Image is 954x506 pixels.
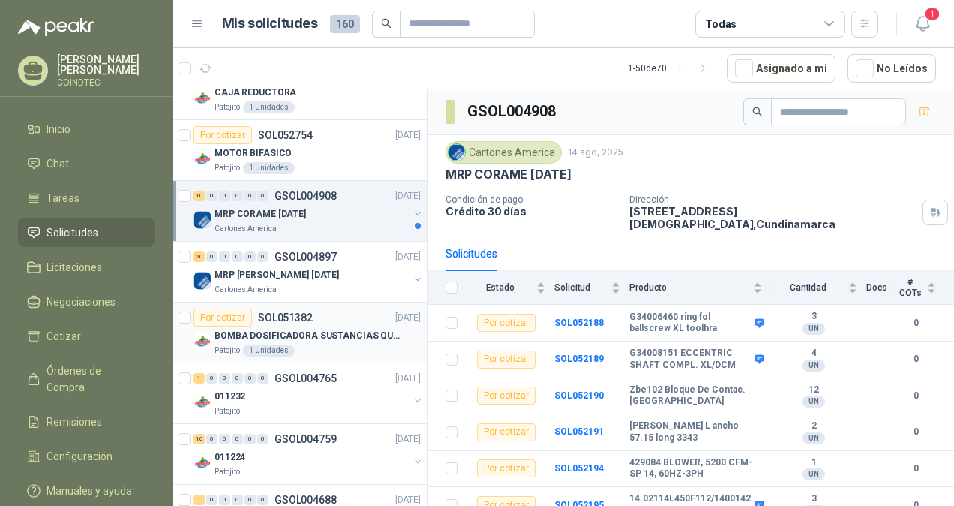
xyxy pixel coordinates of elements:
[214,390,245,404] p: 011232
[222,13,318,35] h1: Mis solicitudes
[448,144,465,161] img: Company Logo
[172,120,427,181] a: Por cotizarSOL052754[DATE] Company LogoMOTOR BIFASICOPatojito1 Unidades
[629,312,751,335] b: G34006460 ring fol ballscrew XL toolhra
[244,495,256,505] div: 0
[629,384,762,408] b: Zbe102 Bloque De Contac. [GEOGRAPHIC_DATA]
[771,282,845,293] span: Cantidad
[214,146,292,161] p: MOTOR BIFASICO
[172,59,427,120] a: Por cotizarSOL052755[DATE] Company LogoCAJA REDUCTORAPatojito1 Unidades
[206,251,217,262] div: 0
[445,245,497,262] div: Solicitudes
[771,271,866,305] th: Cantidad
[172,303,427,363] a: Por cotizarSOL051382[DATE] Company LogoBOMBA DOSIFICADORA SUSTANCIAS QUIMICASPatojito1 Unidades
[274,495,337,505] p: GSOL004688
[18,18,94,36] img: Logo peakr
[193,251,205,262] div: 20
[219,191,230,201] div: 0
[214,284,277,296] p: Cartones America
[46,224,98,241] span: Solicitudes
[554,390,604,401] a: SOL052190
[554,426,604,437] a: SOL052191
[57,78,154,87] p: COINDTEC
[257,373,268,384] div: 0
[445,194,617,205] p: Condición de pago
[274,373,337,384] p: GSOL004765
[243,101,295,113] div: 1 Unidades
[257,495,268,505] div: 0
[445,205,617,218] p: Crédito 30 días
[193,191,205,201] div: 10
[46,190,79,206] span: Tareas
[381,18,391,29] span: search
[445,167,571,182] p: MRP CORAME [DATE]
[244,434,256,444] div: 0
[193,454,211,472] img: Company Logo
[193,150,211,168] img: Company Logo
[18,357,154,402] a: Órdenes de Compra
[214,405,240,417] p: Patojito
[257,434,268,444] div: 0
[896,389,936,403] b: 0
[909,11,936,38] button: 1
[232,251,243,262] div: 0
[896,271,954,305] th: # COTs
[771,457,857,469] b: 1
[257,251,268,262] div: 0
[193,393,211,411] img: Company Logo
[896,462,936,476] b: 0
[752,107,763,117] span: search
[46,363,140,396] span: Órdenes de Compra
[243,345,295,357] div: 1 Unidades
[232,191,243,201] div: 0
[629,348,751,371] b: G34008151 ECCENTRIC SHAFT COMPL. XL/DCM
[629,271,771,305] th: Producto
[232,495,243,505] div: 0
[629,205,916,230] p: [STREET_ADDRESS] [DEMOGRAPHIC_DATA] , Cundinamarca
[477,423,535,441] div: Por cotizar
[214,86,296,100] p: CAJA REDUCTORA
[274,191,337,201] p: GSOL004908
[214,223,277,235] p: Cartones America
[802,396,825,408] div: UN
[568,146,623,160] p: 14 ago, 2025
[554,463,604,474] b: SOL052194
[257,191,268,201] div: 0
[554,354,604,364] b: SOL052189
[18,408,154,436] a: Remisiones
[46,448,112,465] span: Configuración
[802,360,825,372] div: UN
[46,414,102,430] span: Remisiones
[395,189,421,203] p: [DATE]
[274,434,337,444] p: GSOL004759
[554,282,608,293] span: Solicitud
[727,54,835,83] button: Asignado a mi
[18,288,154,316] a: Negociaciones
[193,430,424,478] a: 10 0 0 0 0 0 GSOL004759[DATE] Company Logo011224Patojito
[629,194,916,205] p: Dirección
[771,420,857,432] b: 2
[896,316,936,330] b: 0
[628,56,715,80] div: 1 - 50 de 70
[244,191,256,201] div: 0
[554,318,604,328] b: SOL052188
[477,314,535,332] div: Por cotizar
[866,271,897,305] th: Docs
[219,373,230,384] div: 0
[445,141,562,164] div: Cartones America
[18,322,154,351] a: Cotizar
[896,277,924,298] span: # COTs
[193,272,211,290] img: Company Logo
[193,434,205,444] div: 10
[395,432,421,447] p: [DATE]
[219,434,230,444] div: 0
[18,115,154,143] a: Inicio
[395,128,421,143] p: [DATE]
[193,369,424,417] a: 1 0 0 0 0 0 GSOL004765[DATE] Company Logo011232Patojito
[214,101,240,113] p: Patojito
[193,495,205,505] div: 1
[18,149,154,178] a: Chat
[395,311,421,325] p: [DATE]
[629,420,762,444] b: [PERSON_NAME] L ancho 57.15 long 3343
[206,373,217,384] div: 0
[771,493,857,505] b: 3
